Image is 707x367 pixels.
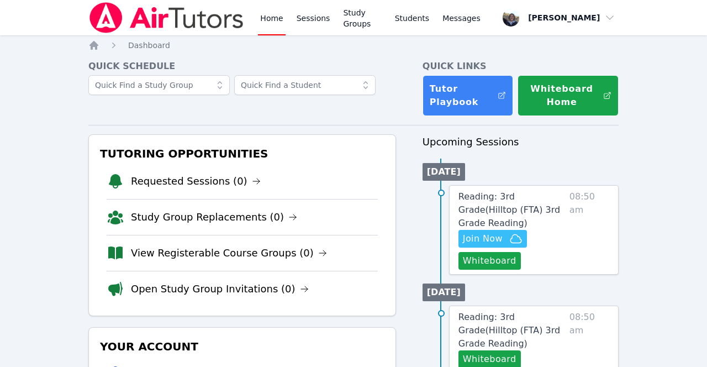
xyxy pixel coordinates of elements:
button: Join Now [458,230,527,248]
a: Reading: 3rd Grade(Hilltop (FTA) 3rd Grade Reading) [458,190,565,230]
img: Air Tutors [88,2,245,33]
h3: Tutoring Opportunities [98,144,387,164]
a: View Registerable Course Groups (0) [131,245,327,261]
span: 08:50 am [569,190,609,270]
input: Quick Find a Study Group [88,75,230,95]
h3: Your Account [98,337,387,356]
h3: Upcoming Sessions [423,134,619,150]
span: Reading: 3rd Grade ( Hilltop (FTA) 3rd Grade Reading ) [458,312,560,349]
span: Join Now [463,232,503,245]
button: Whiteboard Home [518,75,619,116]
span: Dashboard [128,41,170,50]
a: Tutor Playbook [423,75,514,116]
a: Requested Sessions (0) [131,174,261,189]
a: Dashboard [128,40,170,51]
span: Messages [442,13,481,24]
a: Open Study Group Invitations (0) [131,281,309,297]
li: [DATE] [423,163,465,181]
nav: Breadcrumb [88,40,619,51]
h4: Quick Links [423,60,619,73]
a: Study Group Replacements (0) [131,209,297,225]
a: Reading: 3rd Grade(Hilltop (FTA) 3rd Grade Reading) [458,311,565,350]
span: Reading: 3rd Grade ( Hilltop (FTA) 3rd Grade Reading ) [458,191,560,228]
h4: Quick Schedule [88,60,396,73]
button: Whiteboard [458,252,521,270]
input: Quick Find a Student [234,75,376,95]
li: [DATE] [423,284,465,301]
